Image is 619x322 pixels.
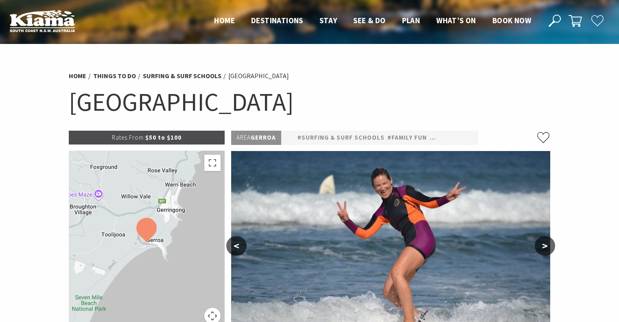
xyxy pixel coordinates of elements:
button: < [226,236,247,256]
span: Rates From: [112,134,145,141]
a: #Surfing & Surf Schools [297,133,385,143]
p: Gerroa [231,131,281,145]
span: Destinations [251,15,303,25]
span: Stay [319,15,337,25]
a: #Family Fun [387,133,427,143]
span: Book now [492,15,531,25]
a: Home [69,72,86,80]
span: Home [214,15,235,25]
a: Surfing & Surf Schools [143,72,221,80]
span: Area [236,134,251,141]
span: What’s On [436,15,476,25]
span: See & Do [353,15,385,25]
nav: Main Menu [206,14,539,28]
p: $50 to $100 [69,131,225,145]
a: Things To Do [93,72,136,80]
h1: [GEOGRAPHIC_DATA] [69,85,551,118]
span: Plan [402,15,420,25]
a: #Sports & Fitness [430,133,494,143]
button: Toggle fullscreen view [204,155,221,171]
button: > [535,236,555,256]
img: Kiama Logo [10,10,75,32]
li: [GEOGRAPHIC_DATA] [228,71,289,81]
